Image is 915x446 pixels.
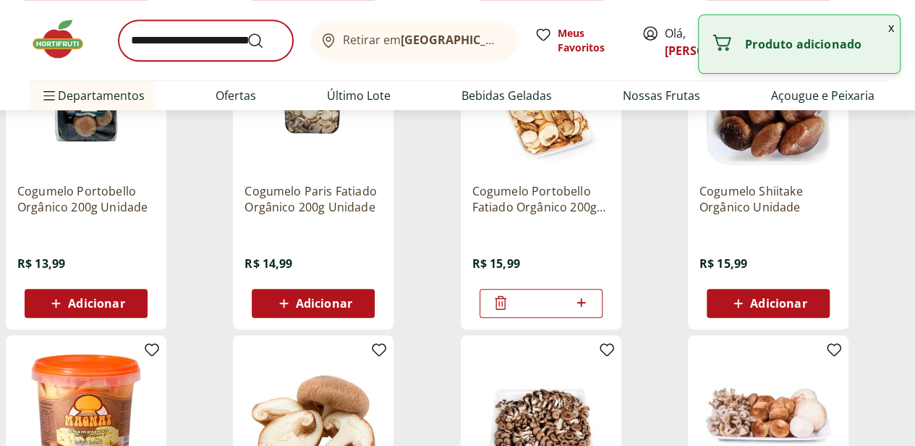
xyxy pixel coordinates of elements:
button: Adicionar [707,289,830,318]
span: Olá, [665,25,729,59]
a: Cogumelo Shiitake Orgânico Unidade [699,183,837,215]
span: Meus Favoritos [558,26,624,55]
span: Retirar em [343,33,503,46]
span: Adicionar [296,298,352,309]
a: Cogumelo Portobello Orgânico 200g Unidade [17,183,155,215]
button: Submit Search [247,32,281,49]
span: R$ 15,99 [472,256,520,272]
a: Último Lote [327,87,391,104]
button: Menu [41,78,58,113]
img: Hortifruti [29,17,101,61]
span: R$ 15,99 [699,256,747,272]
button: Adicionar [25,289,148,318]
button: Fechar notificação [882,15,900,40]
input: search [119,20,293,61]
button: Retirar em[GEOGRAPHIC_DATA]/[GEOGRAPHIC_DATA] [310,20,517,61]
a: Meus Favoritos [535,26,624,55]
b: [GEOGRAPHIC_DATA]/[GEOGRAPHIC_DATA] [401,32,644,48]
button: Adicionar [252,289,375,318]
a: Cogumelo Portobello Fatiado Orgânico 200g Unidade [472,183,610,215]
a: Bebidas Geladas [461,87,552,104]
a: [PERSON_NAME] [665,43,759,59]
a: Açougue e Peixaria [771,87,874,104]
a: Nossas Frutas [623,87,700,104]
span: Adicionar [750,298,807,309]
span: Departamentos [41,78,145,113]
a: Cogumelo Paris Fatiado Orgânico 200g Unidade [244,183,382,215]
span: R$ 14,99 [244,256,292,272]
a: Ofertas [216,87,256,104]
span: R$ 13,99 [17,256,65,272]
span: Adicionar [68,298,124,309]
p: Produto adicionado [745,37,888,51]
